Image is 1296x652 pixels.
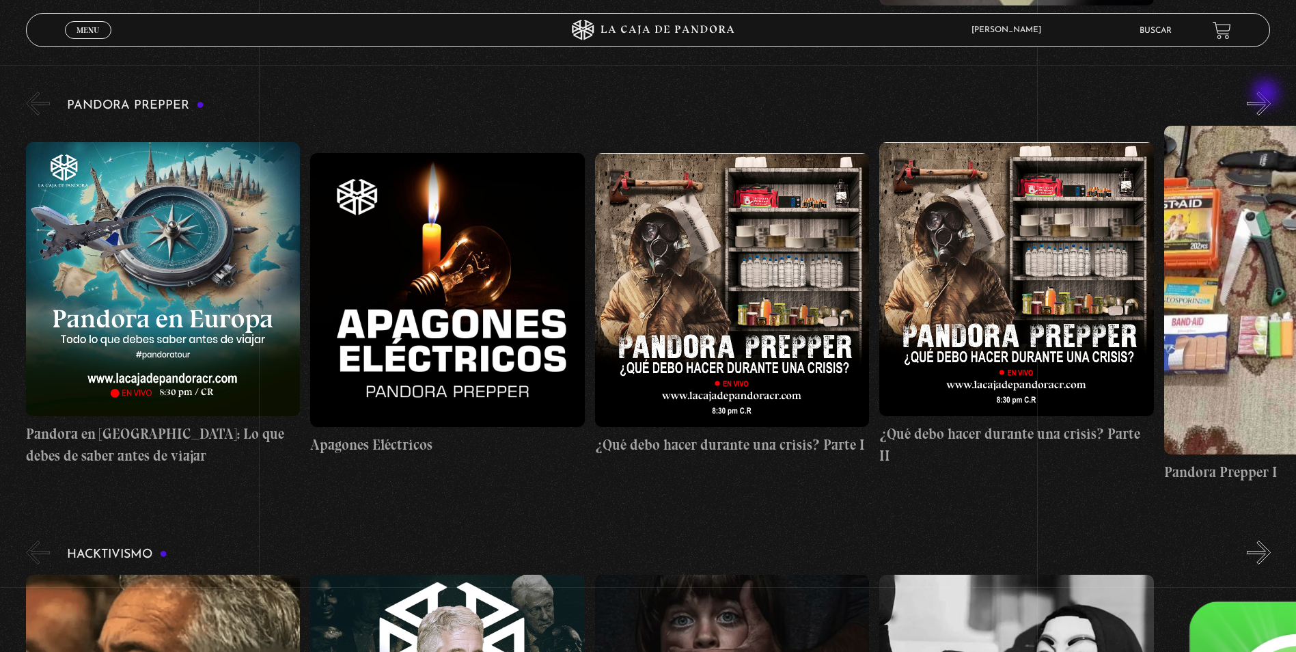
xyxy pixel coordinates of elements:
span: [PERSON_NAME] [965,26,1055,34]
span: Cerrar [72,38,105,47]
h3: Pandora Prepper [67,99,204,112]
a: Pandora en [GEOGRAPHIC_DATA]: Lo que debes de saber antes de viajar [26,126,300,483]
h3: Hacktivismo [67,548,167,561]
button: Previous [26,92,50,116]
a: ¿Qué debo hacer durante una crisis? Parte I [595,126,869,483]
span: Menu [77,26,99,34]
button: Previous [26,541,50,565]
h4: Apagones Eléctricos [310,434,584,456]
a: Apagones Eléctricos [310,126,584,483]
a: Buscar [1140,27,1172,35]
h4: ¿Qué debo hacer durante una crisis? Parte II [879,423,1153,466]
a: View your shopping cart [1213,21,1231,40]
button: Next [1247,541,1271,565]
a: ¿Qué debo hacer durante una crisis? Parte II [879,126,1153,483]
h4: Pandora en [GEOGRAPHIC_DATA]: Lo que debes de saber antes de viajar [26,423,300,466]
h4: ¿Qué debo hacer durante una crisis? Parte I [595,434,869,456]
button: Next [1247,92,1271,116]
